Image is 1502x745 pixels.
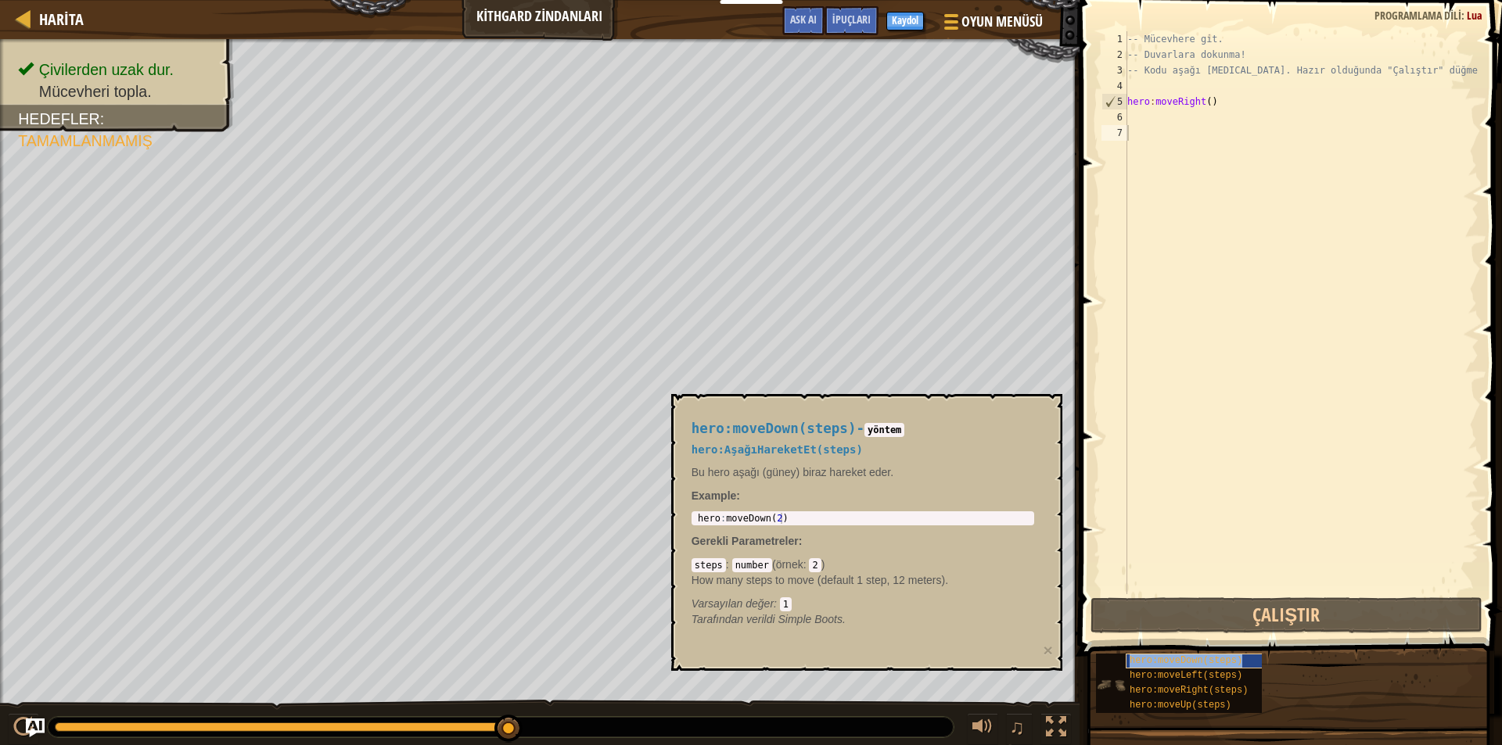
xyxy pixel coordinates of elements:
span: Mücevheri topla. [39,83,152,100]
span: : [100,110,104,127]
span: Çivilerden uzak dur. [39,61,174,78]
span: Tamamlanmamış [18,132,153,149]
button: Oyun Menüsü [932,6,1052,43]
div: ( ) [692,557,1034,611]
button: Çalıştır [1091,597,1482,633]
code: yöntem [864,423,904,437]
li: Çivilerden uzak dur. [18,59,217,81]
p: How many steps to move (default 1 step, 12 meters). [692,572,1034,588]
span: Harita [39,9,84,30]
div: 3 [1101,63,1127,78]
span: hero:AşağıHareketEt(steps) [692,443,863,456]
span: hero:moveDown(steps) [692,421,857,436]
span: Oyun Menüsü [961,12,1043,32]
span: İpuçları [832,12,871,27]
em: Simple Boots. [692,613,846,625]
code: steps [692,558,726,572]
span: hero:moveRight(steps) [1130,685,1248,696]
span: : [1461,8,1467,23]
span: : [803,558,810,571]
span: ♫ [1009,715,1025,739]
span: hero:moveDown(steps) [1130,655,1242,666]
div: 4 [1101,78,1127,94]
a: Harita [31,9,84,30]
button: Ask AI [782,6,825,35]
div: 5 [1102,94,1127,109]
strong: : [692,489,740,502]
div: 1 [1101,31,1127,47]
span: Programlama dili [1374,8,1461,23]
code: 2 [809,558,821,572]
span: Varsayılan değer [692,597,774,610]
button: ♫ [1006,713,1033,745]
div: 2 [1101,47,1127,63]
img: portrait.png [1096,670,1126,700]
code: number [732,558,772,572]
span: Hedefler [18,110,100,127]
span: : [726,558,732,571]
span: örnek [776,558,803,571]
button: × [1043,642,1052,658]
span: hero:moveLeft(steps) [1130,670,1242,681]
button: Ctrl + P: Play [8,713,39,745]
span: Ask AI [790,12,817,27]
button: Tam ekran değiştir [1040,713,1072,745]
li: Mücevheri topla. [18,81,217,102]
span: : [799,535,803,547]
h4: - [692,421,1034,436]
span: : [774,597,780,610]
p: Bu hero aşağı (güney) biraz hareket eder. [692,464,1034,480]
span: Example [692,489,737,502]
code: 1 [780,597,792,611]
div: 7 [1101,125,1127,141]
span: Tarafından verildi [692,613,778,625]
span: hero:moveUp(steps) [1130,700,1231,711]
button: Kaydol [886,12,924,30]
button: Ask AI [26,718,45,737]
span: Lua [1467,8,1482,23]
div: 6 [1101,109,1127,125]
button: Sesi ayarla [967,713,998,745]
span: Gerekli Parametreler [692,535,799,547]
